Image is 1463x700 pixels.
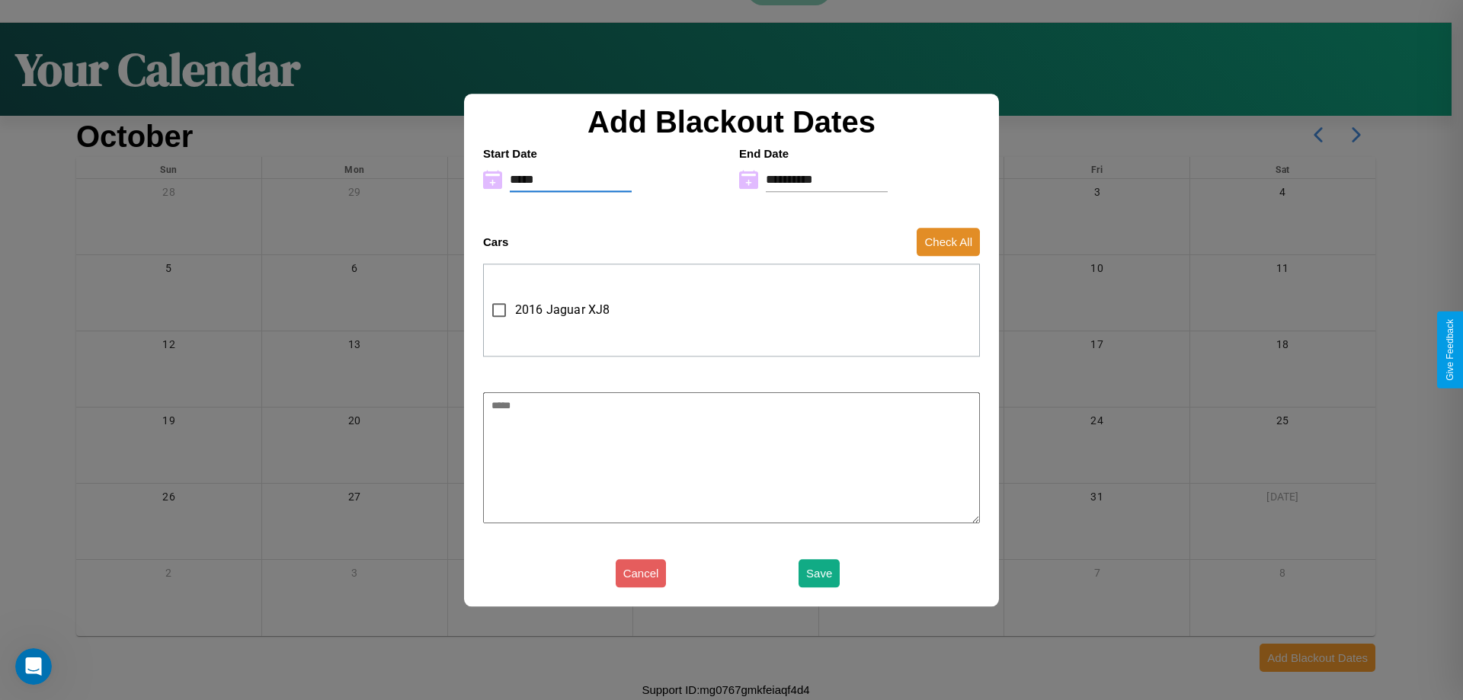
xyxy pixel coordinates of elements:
[483,147,724,160] h4: Start Date
[1445,319,1455,381] div: Give Feedback
[799,559,840,587] button: Save
[15,648,52,685] iframe: Intercom live chat
[739,147,980,160] h4: End Date
[483,235,508,248] h4: Cars
[475,105,988,139] h2: Add Blackout Dates
[917,228,980,256] button: Check All
[515,301,610,319] span: 2016 Jaguar XJ8
[616,559,667,587] button: Cancel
